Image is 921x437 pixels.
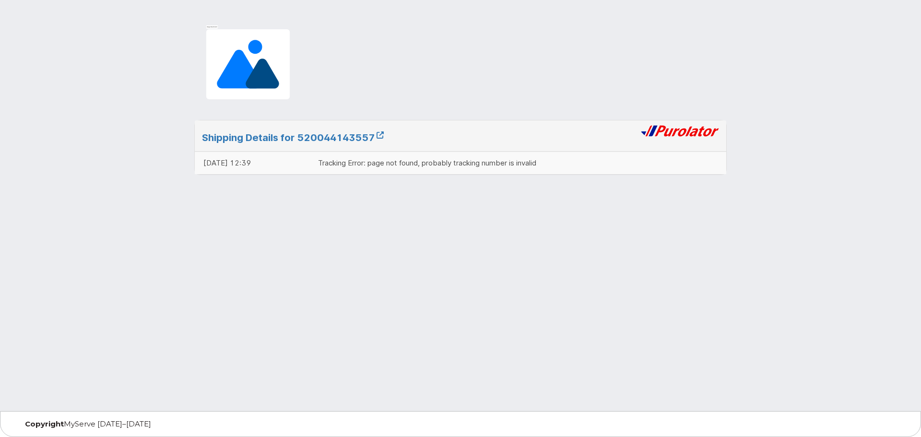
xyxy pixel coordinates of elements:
a: Shipping Details for 520044143557 [202,132,384,143]
img: purolator-9dc0d6913a5419968391dc55414bb4d415dd17fc9089aa56d78149fa0af40473.png [640,125,719,137]
div: MyServe [DATE]–[DATE] [18,420,313,428]
td: Tracking Error: page not found, probably tracking number is invalid [309,152,726,174]
td: [DATE] 12:39 [195,152,309,174]
img: Image placeholder [202,25,294,104]
strong: Copyright [25,419,64,428]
